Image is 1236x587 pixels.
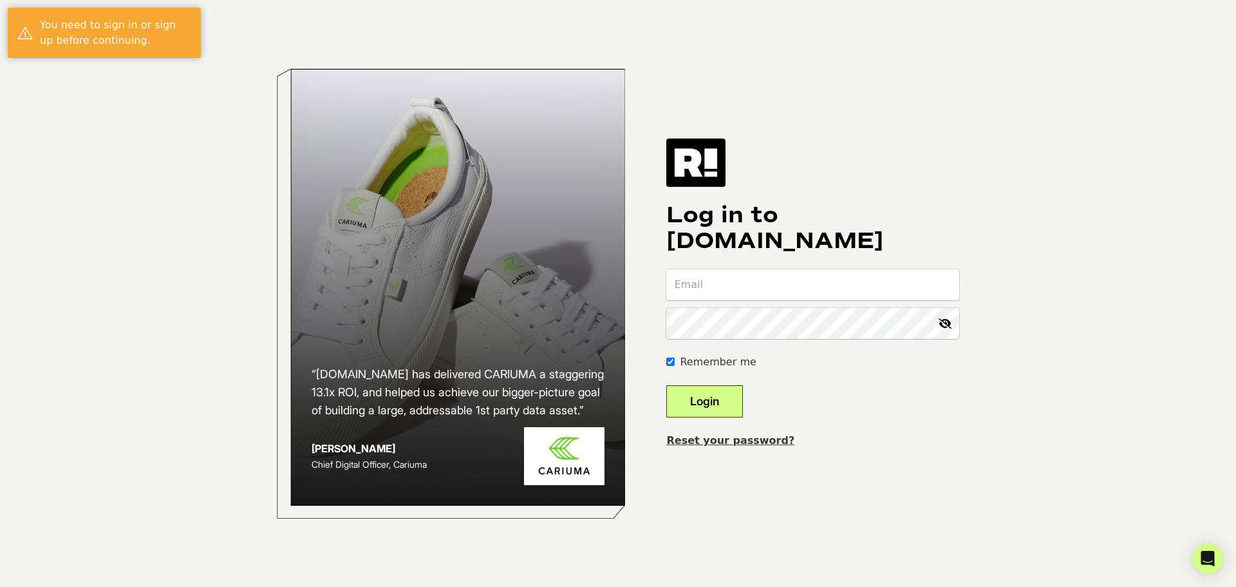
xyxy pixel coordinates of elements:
span: Chief Digital Officer, Cariuma [312,459,427,470]
img: Cariuma [524,427,604,486]
h2: “[DOMAIN_NAME] has delivered CARIUMA a staggering 13.1x ROI, and helped us achieve our bigger-pic... [312,365,605,419]
label: Remember me [680,354,756,370]
div: You need to sign in or sign up before continuing. [40,17,191,48]
button: Login [666,385,743,418]
h1: Log in to [DOMAIN_NAME] [666,202,959,254]
input: Email [666,269,959,300]
img: Retention.com [666,139,726,186]
a: Reset your password? [666,434,794,447]
strong: [PERSON_NAME] [312,442,395,455]
div: Open Intercom Messenger [1192,543,1223,574]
